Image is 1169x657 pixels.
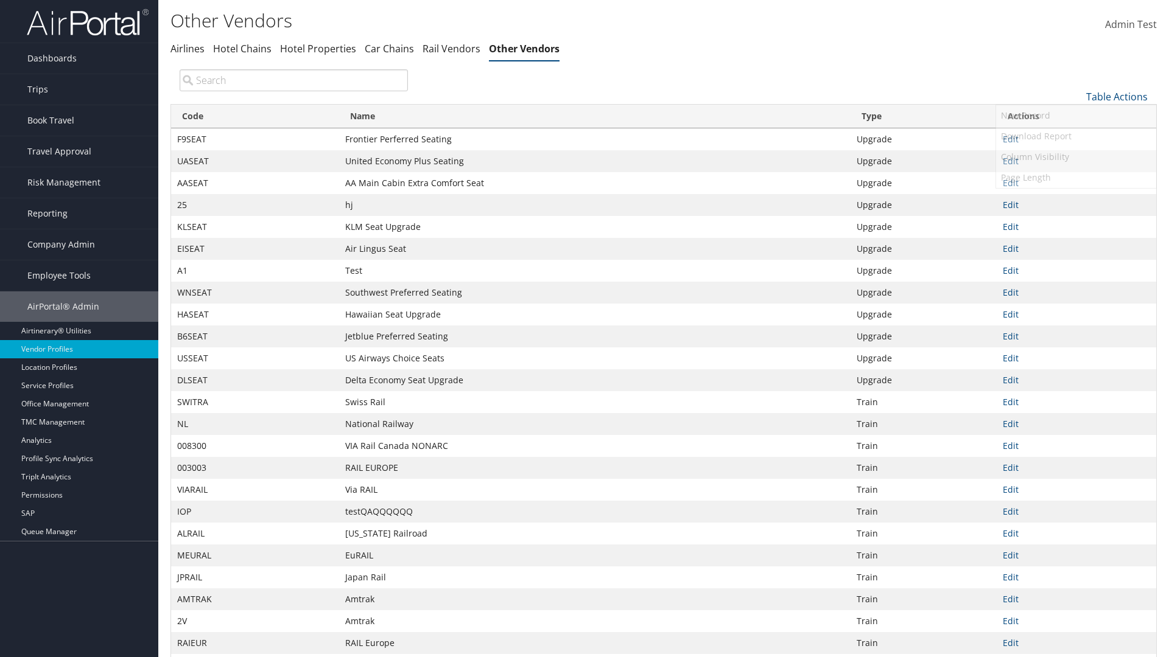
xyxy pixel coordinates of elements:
span: Trips [27,74,48,105]
a: 10 [996,106,1156,127]
img: airportal-logo.png [27,8,149,36]
a: 25 [996,127,1156,148]
span: Company Admin [27,229,95,260]
span: AirPortal® Admin [27,291,99,322]
a: 50 [996,148,1156,169]
a: 100 [996,169,1156,189]
span: Risk Management [27,167,100,198]
span: Dashboards [27,43,77,74]
span: Book Travel [27,105,74,136]
span: Travel Approval [27,136,91,167]
a: New Record [996,105,1156,126]
span: Reporting [27,198,68,229]
span: Employee Tools [27,260,91,291]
